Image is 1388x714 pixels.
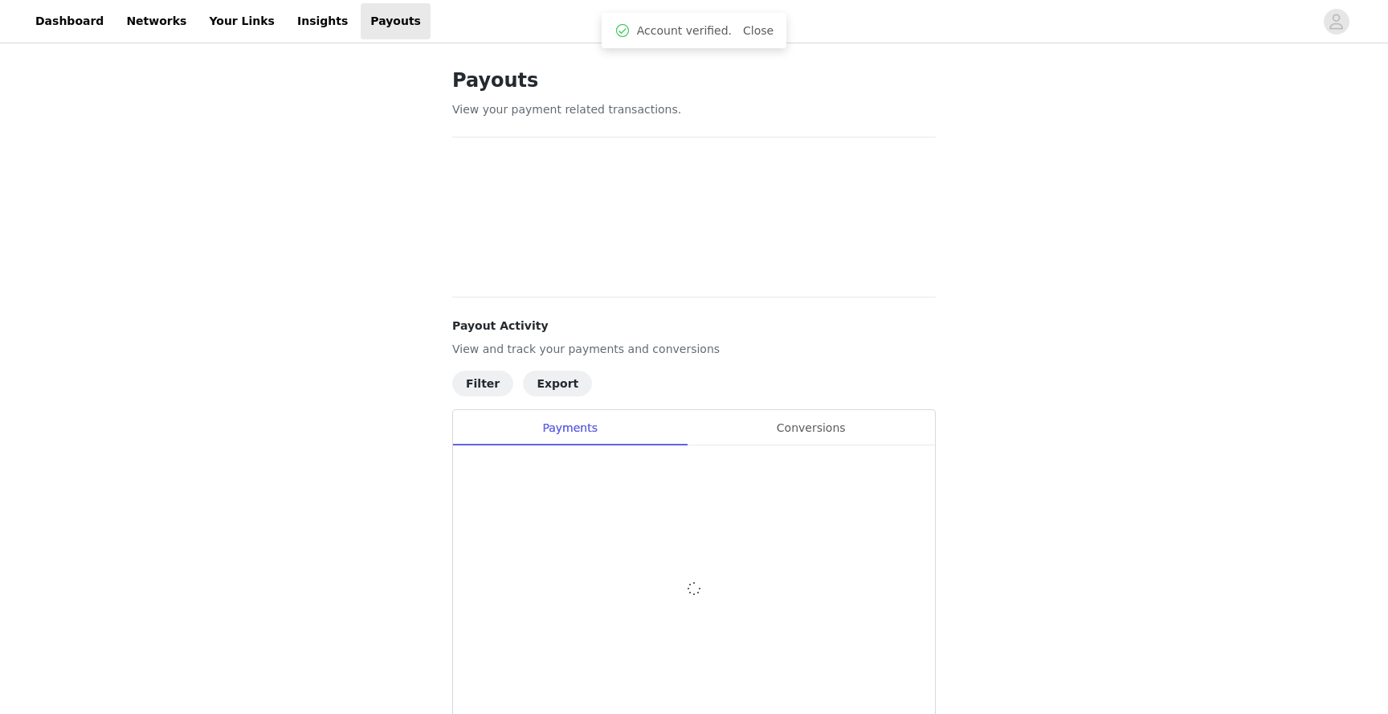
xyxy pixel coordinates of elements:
[1329,9,1344,35] div: avatar
[452,101,936,118] p: View your payment related transactions.
[452,318,936,334] h4: Payout Activity
[687,410,935,446] div: Conversions
[743,24,774,37] a: Close
[116,3,196,39] a: Networks
[26,3,113,39] a: Dashboard
[288,3,357,39] a: Insights
[637,23,732,39] span: Account verified.
[361,3,431,39] a: Payouts
[452,66,936,95] h1: Payouts
[453,410,687,446] div: Payments
[452,371,513,396] button: Filter
[199,3,284,39] a: Your Links
[452,341,936,358] p: View and track your payments and conversions
[523,371,592,396] button: Export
